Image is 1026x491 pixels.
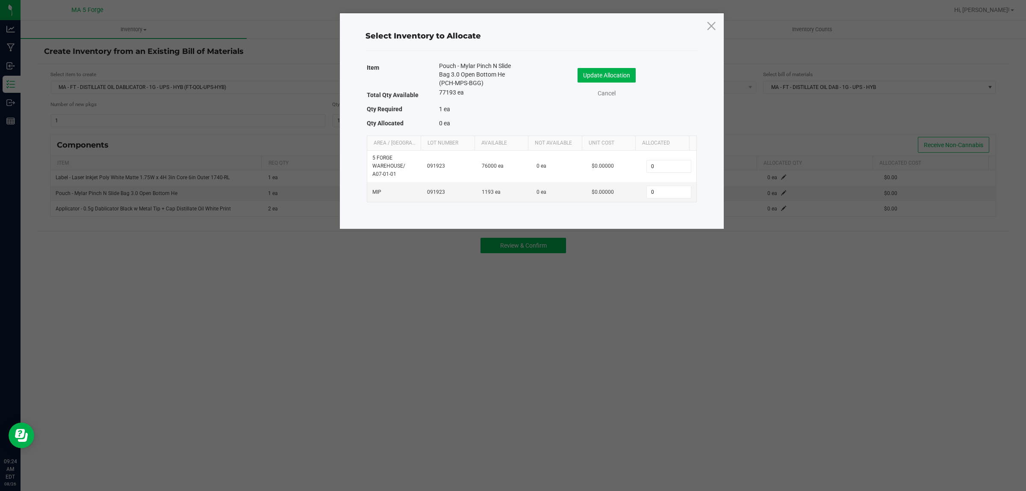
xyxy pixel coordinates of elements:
[475,136,528,151] th: Available
[367,136,421,151] th: Area / [GEOGRAPHIC_DATA]
[366,31,481,41] span: Select Inventory to Allocate
[367,103,402,115] label: Qty Required
[582,136,636,151] th: Unit Cost
[537,189,546,195] span: 0 ea
[528,136,582,151] th: Not Available
[439,106,450,112] span: 1 ea
[367,62,379,74] label: Item
[482,163,504,169] span: 76000 ea
[9,423,34,448] iframe: Resource center
[367,89,419,101] label: Total Qty Available
[537,163,546,169] span: 0 ea
[592,163,614,169] span: $0.00000
[422,151,477,183] td: 091923
[372,155,405,177] span: 5 FORGE WAREHOUSE / A07-01-01
[372,189,381,195] span: MIP
[590,89,624,98] a: Cancel
[439,62,519,87] span: Pouch - Mylar Pinch N Slide Bag 3.0 Open Bottom He (PCH-MPS-BGG)
[578,68,636,83] button: Update Allocation
[367,117,404,129] label: Qty Allocated
[635,136,689,151] th: Allocated
[439,120,450,127] span: 0 ea
[482,189,501,195] span: 1193 ea
[422,182,477,202] td: 091923
[592,189,614,195] span: $0.00000
[421,136,475,151] th: Lot Number
[439,89,464,96] span: 77193 ea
